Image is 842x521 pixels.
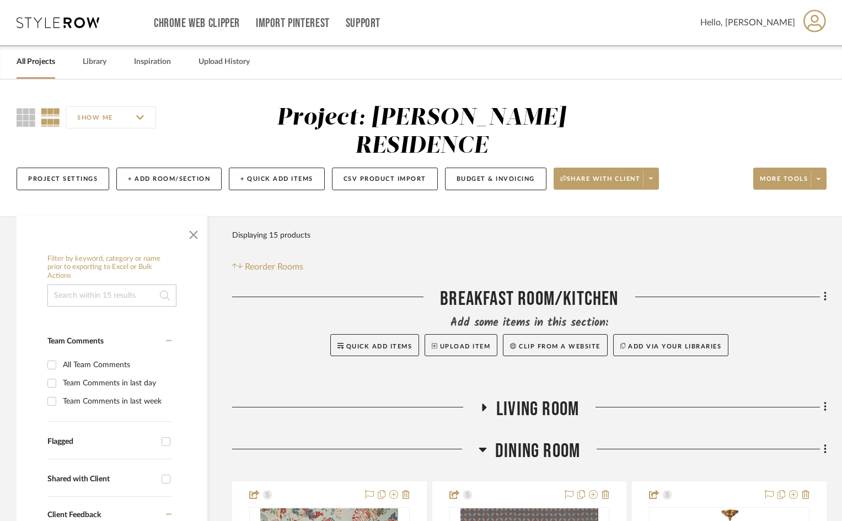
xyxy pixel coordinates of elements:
a: Import Pinterest [256,19,330,28]
div: Add some items in this section: [232,315,827,331]
button: Clip from a website [503,334,607,356]
a: Upload History [199,55,250,69]
a: Support [346,19,380,28]
button: CSV Product Import [332,168,438,190]
div: Shared with Client [47,475,156,484]
span: Reorder Rooms [245,260,303,273]
a: Library [83,55,106,69]
span: Hello, [PERSON_NAME] [700,16,795,29]
h6: Filter by keyword, category or name prior to exporting to Excel or Bulk Actions [47,255,176,281]
a: All Projects [17,55,55,69]
button: + Quick Add Items [229,168,325,190]
span: Quick Add Items [346,343,412,350]
span: More tools [760,175,808,191]
span: Client Feedback [47,511,101,519]
button: + Add Room/Section [116,168,222,190]
div: Project: [PERSON_NAME] RESIDENCE [277,106,566,158]
span: Dining Room [495,439,580,463]
span: Team Comments [47,337,104,345]
button: Upload Item [425,334,497,356]
button: Reorder Rooms [232,260,303,273]
button: Share with client [554,168,659,190]
button: Budget & Invoicing [445,168,546,190]
span: Share with client [560,175,641,191]
button: Close [183,222,205,244]
div: Team Comments in last day [63,374,169,392]
div: Flagged [47,437,156,447]
div: Displaying 15 products [232,224,310,246]
button: More tools [753,168,827,190]
div: Team Comments in last week [63,393,169,410]
button: Add via your libraries [613,334,729,356]
a: Chrome Web Clipper [154,19,240,28]
button: Quick Add Items [330,334,420,356]
span: Living Room [496,398,579,421]
button: Project Settings [17,168,109,190]
div: All Team Comments [63,356,169,374]
input: Search within 15 results [47,284,176,307]
a: Inspiration [134,55,171,69]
